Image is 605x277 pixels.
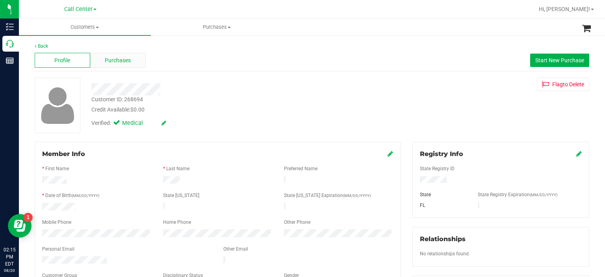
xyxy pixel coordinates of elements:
inline-svg: Reports [6,57,14,65]
label: State Registry Expiration [478,191,557,198]
label: Last Name [166,165,189,172]
p: 08/20 [4,268,15,273]
label: State [US_STATE] Expiration [284,192,371,199]
span: Customers [19,24,151,31]
div: Verified: [91,119,166,128]
label: Mobile Phone [42,219,71,226]
inline-svg: Call Center [6,40,14,48]
label: State [US_STATE] [163,192,199,199]
a: Purchases [151,19,283,35]
div: Customer ID: 268694 [91,95,143,104]
span: Start New Purchase [535,57,584,63]
label: No relationships found. [420,250,470,257]
span: Profile [54,56,70,65]
button: Start New Purchase [530,54,589,67]
span: $0.00 [130,106,145,113]
span: (MM/DD/YYYY) [72,193,99,198]
label: Other Email [223,245,248,253]
label: Preferred Name [284,165,317,172]
span: Medical [122,119,154,128]
a: Customers [19,19,151,35]
span: Member Info [42,150,85,158]
span: (MM/DD/YYYY) [530,193,557,197]
div: FL [414,202,472,209]
iframe: Resource center unread badge [23,213,33,222]
label: Personal Email [42,245,74,253]
div: State [414,191,472,198]
label: Date of Birth [45,192,99,199]
iframe: Resource center [8,214,32,238]
inline-svg: Inventory [6,23,14,31]
label: Other Phone [284,219,310,226]
div: Credit Available: [91,106,363,114]
span: (MM/DD/YYYY) [343,193,371,198]
span: Call Center [64,6,93,13]
span: Registry Info [420,150,463,158]
p: 02:15 PM EDT [4,246,15,268]
label: State Registry ID [420,165,455,172]
label: Home Phone [163,219,191,226]
span: Purchases [105,56,131,65]
label: First Name [45,165,69,172]
span: Relationships [420,235,466,243]
span: Purchases [151,24,282,31]
a: Back [35,43,48,49]
button: Flagto Delete [537,78,589,91]
span: Hi, [PERSON_NAME]! [539,6,590,12]
img: user-icon.png [37,85,78,126]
